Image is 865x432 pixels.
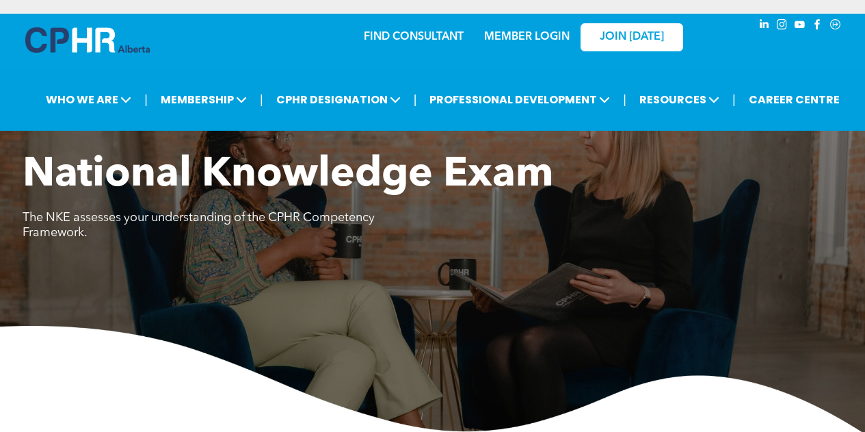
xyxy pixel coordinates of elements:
[810,17,825,36] a: facebook
[775,17,790,36] a: instagram
[581,23,683,51] a: JOIN [DATE]
[793,17,808,36] a: youtube
[745,87,844,112] a: CAREER CENTRE
[484,31,570,42] a: MEMBER LOGIN
[364,31,464,42] a: FIND CONSULTANT
[144,86,148,114] li: |
[732,86,736,114] li: |
[157,87,251,112] span: MEMBERSHIP
[23,212,375,239] span: The NKE assesses your understanding of the CPHR Competency Framework.
[623,86,626,114] li: |
[425,87,614,112] span: PROFESSIONAL DEVELOPMENT
[42,87,135,112] span: WHO WE ARE
[272,87,405,112] span: CPHR DESIGNATION
[260,86,263,114] li: |
[23,155,553,196] span: National Knowledge Exam
[757,17,772,36] a: linkedin
[25,27,150,53] img: A blue and white logo for cp alberta
[828,17,843,36] a: Social network
[635,87,723,112] span: RESOURCES
[414,86,417,114] li: |
[600,31,664,44] span: JOIN [DATE]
